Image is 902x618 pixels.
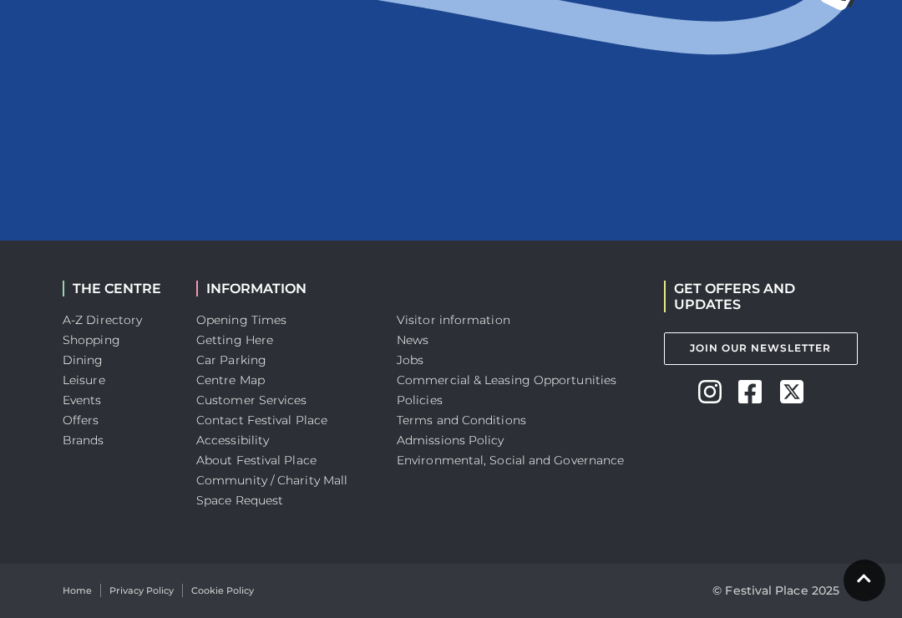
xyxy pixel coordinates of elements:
h2: GET OFFERS AND UPDATES [664,281,839,312]
a: Join Our Newsletter [664,332,858,365]
a: Leisure [63,372,105,388]
a: Car Parking [196,352,266,367]
p: © Festival Place 2025 [712,580,839,600]
a: About Festival Place [196,453,317,468]
a: Jobs [397,352,423,367]
a: Cookie Policy [191,584,254,598]
a: Terms and Conditions [397,413,526,428]
a: A-Z Directory [63,312,142,327]
a: Policies [397,393,443,408]
h2: INFORMATION [196,281,372,296]
a: Environmental, Social and Governance [397,453,624,468]
a: Community / Charity Mall Space Request [196,473,347,508]
a: Centre Map [196,372,265,388]
a: Events [63,393,102,408]
a: Customer Services [196,393,307,408]
a: Home [63,584,92,598]
a: Offers [63,413,99,428]
a: Commercial & Leasing Opportunities [397,372,616,388]
a: Accessibility [196,433,269,448]
a: Shopping [63,332,120,347]
a: Privacy Policy [109,584,174,598]
a: Brands [63,433,104,448]
a: Contact Festival Place [196,413,327,428]
a: Admissions Policy [397,433,504,448]
a: Visitor information [397,312,510,327]
a: Getting Here [196,332,273,347]
a: Opening Times [196,312,286,327]
a: Dining [63,352,104,367]
a: News [397,332,428,347]
h2: THE CENTRE [63,281,171,296]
